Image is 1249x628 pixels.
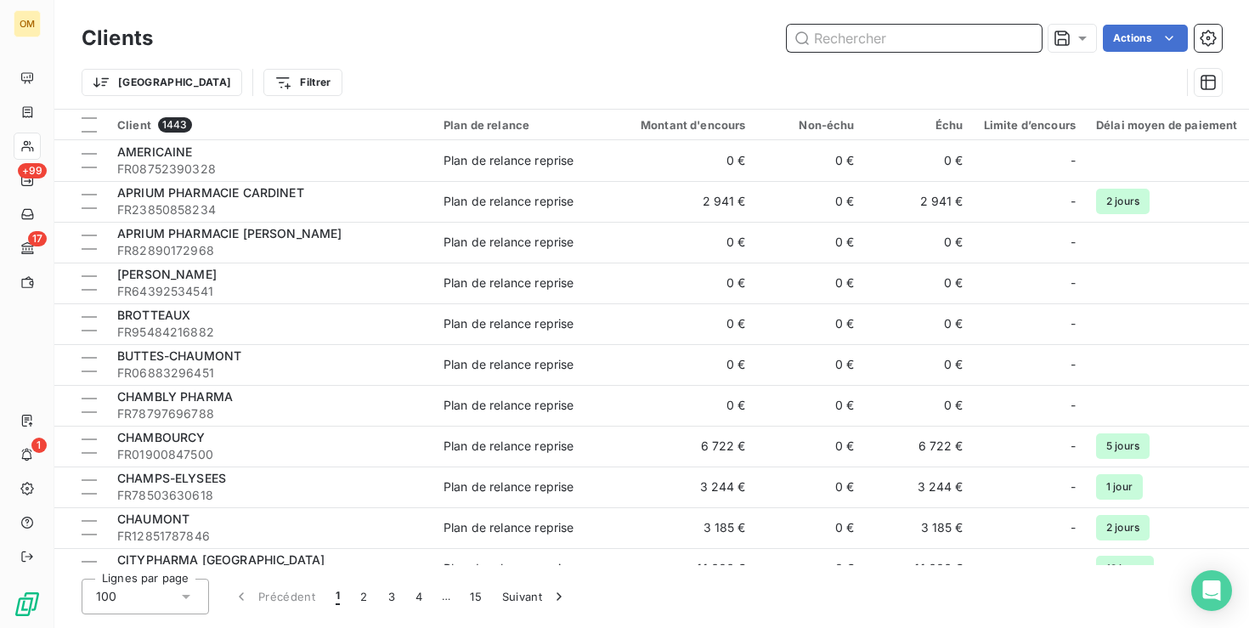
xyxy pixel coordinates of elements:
[620,118,746,132] div: Montant d'encours
[117,118,151,132] span: Client
[1071,315,1076,332] span: -
[158,117,192,133] span: 1443
[117,185,304,200] span: APRIUM PHARMACIE CARDINET
[1096,556,1154,581] span: 12 jours
[444,356,574,373] div: Plan de relance reprise
[444,560,574,577] div: Plan de relance reprise
[865,140,974,181] td: 0 €
[865,507,974,548] td: 3 185 €
[28,231,47,246] span: 17
[432,583,460,610] span: …
[610,467,756,507] td: 3 244 €
[336,588,340,605] span: 1
[444,438,574,455] div: Plan de relance reprise
[117,389,233,404] span: CHAMBLY PHARMA
[610,181,756,222] td: 2 941 €
[444,234,574,251] div: Plan de relance reprise
[756,467,865,507] td: 0 €
[1096,189,1150,214] span: 2 jours
[444,397,574,414] div: Plan de relance reprise
[865,263,974,303] td: 0 €
[96,588,116,605] span: 100
[378,579,405,614] button: 3
[117,348,241,363] span: BUTTES-CHAUMONT
[117,430,206,444] span: CHAMBOURCY
[610,303,756,344] td: 0 €
[1071,193,1076,210] span: -
[756,507,865,548] td: 0 €
[1071,438,1076,455] span: -
[1071,519,1076,536] span: -
[1071,234,1076,251] span: -
[756,548,865,589] td: 0 €
[31,438,47,453] span: 1
[865,426,974,467] td: 6 722 €
[1071,356,1076,373] span: -
[610,426,756,467] td: 6 722 €
[444,274,574,291] div: Plan de relance reprise
[865,548,974,589] td: 11 606 €
[117,405,423,422] span: FR78797696788
[756,140,865,181] td: 0 €
[444,152,574,169] div: Plan de relance reprise
[756,181,865,222] td: 0 €
[460,579,492,614] button: 15
[1191,570,1232,611] div: Open Intercom Messenger
[117,144,193,159] span: AMERICAINE
[865,181,974,222] td: 2 941 €
[350,579,377,614] button: 2
[117,552,325,567] span: CITYPHARMA [GEOGRAPHIC_DATA]
[117,161,423,178] span: FR08752390328
[325,579,350,614] button: 1
[865,222,974,263] td: 0 €
[610,507,756,548] td: 3 185 €
[444,519,574,536] div: Plan de relance reprise
[1096,433,1150,459] span: 5 jours
[1071,274,1076,291] span: -
[263,69,342,96] button: Filtrer
[865,467,974,507] td: 3 244 €
[766,118,855,132] div: Non-échu
[117,267,217,281] span: [PERSON_NAME]
[1096,474,1143,500] span: 1 jour
[117,308,190,322] span: BROTTEAUX
[1096,515,1150,540] span: 2 jours
[444,193,574,210] div: Plan de relance reprise
[117,446,423,463] span: FR01900847500
[610,140,756,181] td: 0 €
[1071,397,1076,414] span: -
[875,118,964,132] div: Échu
[117,512,189,526] span: CHAUMONT
[610,222,756,263] td: 0 €
[1071,478,1076,495] span: -
[865,303,974,344] td: 0 €
[756,385,865,426] td: 0 €
[444,478,574,495] div: Plan de relance reprise
[18,163,47,178] span: +99
[787,25,1042,52] input: Rechercher
[865,385,974,426] td: 0 €
[1071,152,1076,169] span: -
[117,487,423,504] span: FR78503630618
[756,263,865,303] td: 0 €
[984,118,1076,132] div: Limite d’encours
[444,315,574,332] div: Plan de relance reprise
[756,222,865,263] td: 0 €
[492,579,578,614] button: Suivant
[14,10,41,37] div: OM
[610,344,756,385] td: 0 €
[756,303,865,344] td: 0 €
[117,201,423,218] span: FR23850858234
[117,324,423,341] span: FR95484216882
[223,579,325,614] button: Précédent
[14,591,41,618] img: Logo LeanPay
[117,283,423,300] span: FR64392534541
[1103,25,1188,52] button: Actions
[610,548,756,589] td: 11 606 €
[610,263,756,303] td: 0 €
[756,426,865,467] td: 0 €
[610,385,756,426] td: 0 €
[82,69,242,96] button: [GEOGRAPHIC_DATA]
[444,118,600,132] div: Plan de relance
[117,242,423,259] span: FR82890172968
